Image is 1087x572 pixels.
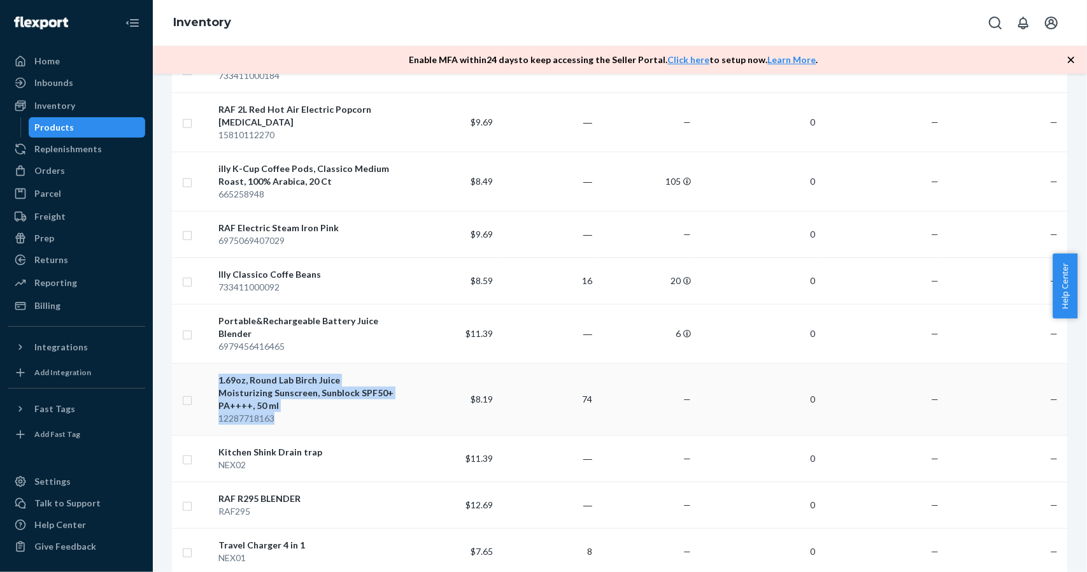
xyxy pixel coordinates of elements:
[218,459,394,471] div: NEX02
[34,429,80,440] div: Add Fast Tag
[8,250,145,270] a: Returns
[8,536,145,557] button: Give Feedback
[34,497,101,510] div: Talk to Support
[1050,64,1058,75] span: —
[8,399,145,419] button: Fast Tags
[218,69,394,82] div: 733411000184
[218,505,394,518] div: RAF295
[34,276,77,289] div: Reporting
[8,296,145,316] a: Billing
[597,152,697,211] td: 105
[218,162,394,188] div: illy K-Cup Coffee Pods, Classico Medium Roast, 100% Arabica, 20 Ct
[34,403,75,415] div: Fast Tags
[683,229,691,240] span: —
[498,92,597,152] td: ―
[8,206,145,227] a: Freight
[683,117,691,127] span: —
[8,273,145,293] a: Reporting
[931,394,939,404] span: —
[8,183,145,204] a: Parcel
[34,143,102,155] div: Replenishments
[34,299,60,312] div: Billing
[696,152,820,211] td: 0
[931,275,939,286] span: —
[983,10,1008,36] button: Open Search Box
[8,362,145,383] a: Add Integration
[931,117,939,127] span: —
[931,499,939,510] span: —
[218,374,394,412] div: 1.69oz, Round Lab Birch Juice Moisturizing Sunscreen, Sunblock SPF50+ PA++++, 50 ml
[1050,117,1058,127] span: —
[34,99,75,112] div: Inventory
[34,475,71,488] div: Settings
[1050,328,1058,339] span: —
[14,17,68,29] img: Flexport logo
[696,92,820,152] td: 0
[683,453,691,464] span: —
[471,275,493,286] span: $8.59
[1050,275,1058,286] span: —
[597,304,697,363] td: 6
[34,254,68,266] div: Returns
[931,64,939,75] span: —
[471,176,493,187] span: $8.49
[471,546,493,557] span: $7.65
[218,281,394,294] div: 733411000092
[1039,10,1064,36] button: Open account menu
[696,435,820,482] td: 0
[34,187,61,200] div: Parcel
[1011,10,1036,36] button: Open notifications
[1050,229,1058,240] span: —
[218,412,394,425] div: 12287718163
[8,228,145,248] a: Prep
[120,10,145,36] button: Close Navigation
[8,515,145,535] a: Help Center
[465,499,493,510] span: $12.69
[498,482,597,528] td: ―
[498,257,597,304] td: 16
[597,257,697,304] td: 20
[471,394,493,404] span: $8.19
[163,4,241,41] ol: breadcrumbs
[218,222,394,234] div: RAF Electric Steam Iron Pink
[29,117,146,138] a: Products
[683,64,691,75] span: —
[465,328,493,339] span: $11.39
[8,73,145,93] a: Inbounds
[696,482,820,528] td: 0
[931,176,939,187] span: —
[683,499,691,510] span: —
[8,337,145,357] button: Integrations
[8,96,145,116] a: Inventory
[34,518,86,531] div: Help Center
[8,493,145,513] a: Talk to Support
[218,103,394,129] div: RAF 2L Red Hot Air Electric Popcorn [MEDICAL_DATA]
[218,446,394,459] div: Kitchen Shink Drain trap
[35,121,75,134] div: Products
[683,394,691,404] span: —
[931,453,939,464] span: —
[471,117,493,127] span: $9.69
[465,453,493,464] span: $11.39
[498,211,597,257] td: ―
[34,76,73,89] div: Inbounds
[34,341,88,354] div: Integrations
[1053,254,1077,318] button: Help Center
[173,15,231,29] a: Inventory
[696,363,820,435] td: 0
[1050,546,1058,557] span: —
[409,54,818,66] p: Enable MFA within 24 days to keep accessing the Seller Portal. to setup now. .
[1050,453,1058,464] span: —
[34,232,54,245] div: Prep
[1050,499,1058,510] span: —
[696,257,820,304] td: 0
[931,229,939,240] span: —
[768,54,816,65] a: Learn More
[683,546,691,557] span: —
[498,304,597,363] td: ―
[218,492,394,505] div: RAF R295 BLENDER
[8,139,145,159] a: Replenishments
[8,471,145,492] a: Settings
[471,64,493,75] span: $8.59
